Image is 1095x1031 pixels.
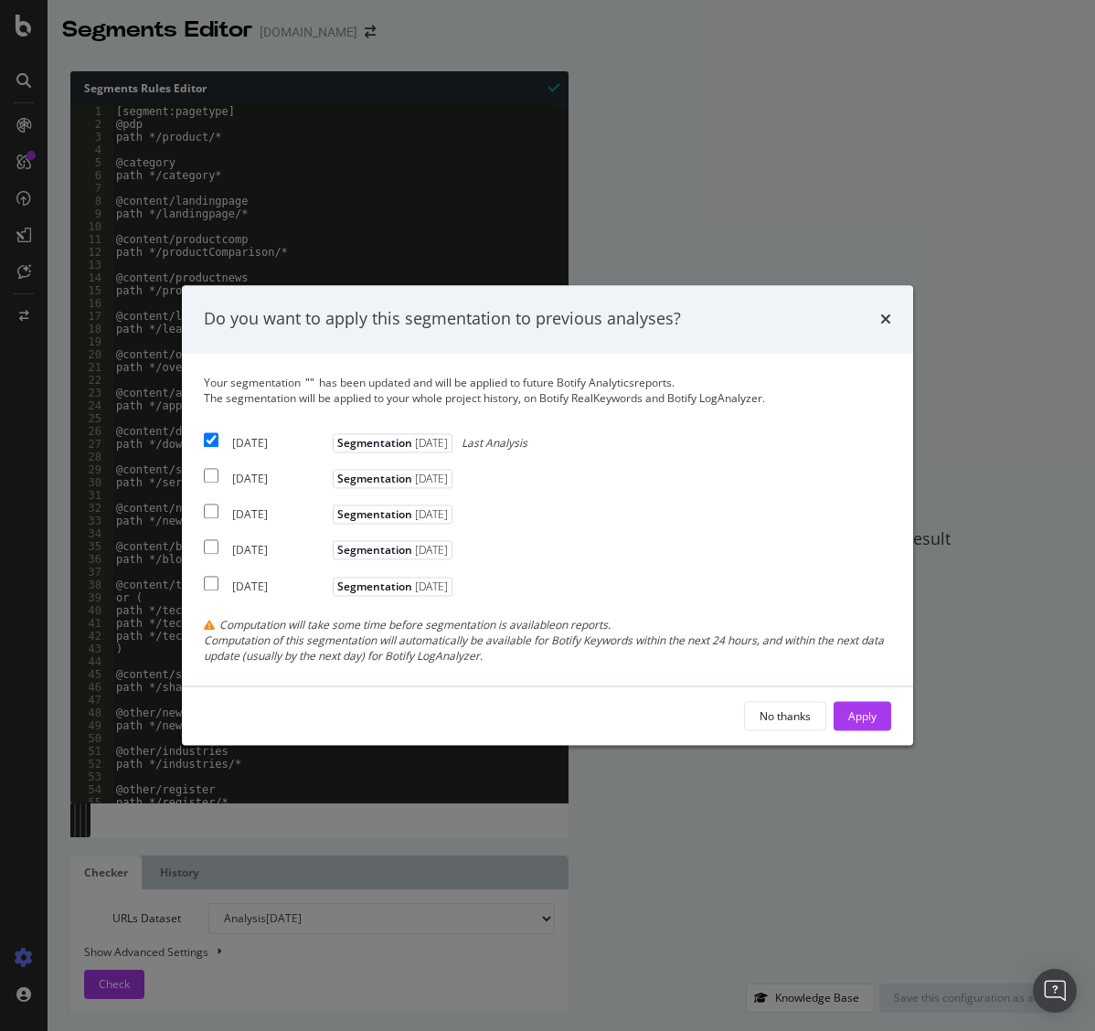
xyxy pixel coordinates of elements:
span: Segmentation [333,470,452,489]
span: " " [305,375,314,390]
button: Apply [834,702,891,731]
span: Segmentation [333,505,452,525]
span: [DATE] [412,543,448,558]
div: Do you want to apply this segmentation to previous analyses? [204,307,681,331]
div: [DATE] [232,435,328,451]
div: [DATE] [232,543,328,558]
div: [DATE] [232,579,328,594]
span: [DATE] [412,579,448,594]
span: Segmentation [333,577,452,596]
button: No thanks [744,702,826,731]
span: [DATE] [412,472,448,487]
span: Computation will take some time before segmentation is available on reports. [219,617,611,632]
div: The segmentation will be applied to your whole project history, on Botify RealKeywords and Botify... [204,390,891,406]
span: [DATE] [412,507,448,523]
div: times [880,307,891,331]
div: Open Intercom Messenger [1033,969,1077,1013]
div: Apply [848,708,877,724]
div: [DATE] [232,472,328,487]
div: [DATE] [232,507,328,523]
div: Your segmentation has been updated and will be applied to future Botify Analytics reports. [204,375,891,406]
div: modal [182,285,913,745]
div: Computation of this segmentation will automatically be available for Botify Keywords within the n... [204,632,891,664]
div: No thanks [760,708,811,724]
span: [DATE] [412,435,448,451]
span: Segmentation [333,541,452,560]
span: Last Analysis [462,435,527,451]
span: Segmentation [333,433,452,452]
